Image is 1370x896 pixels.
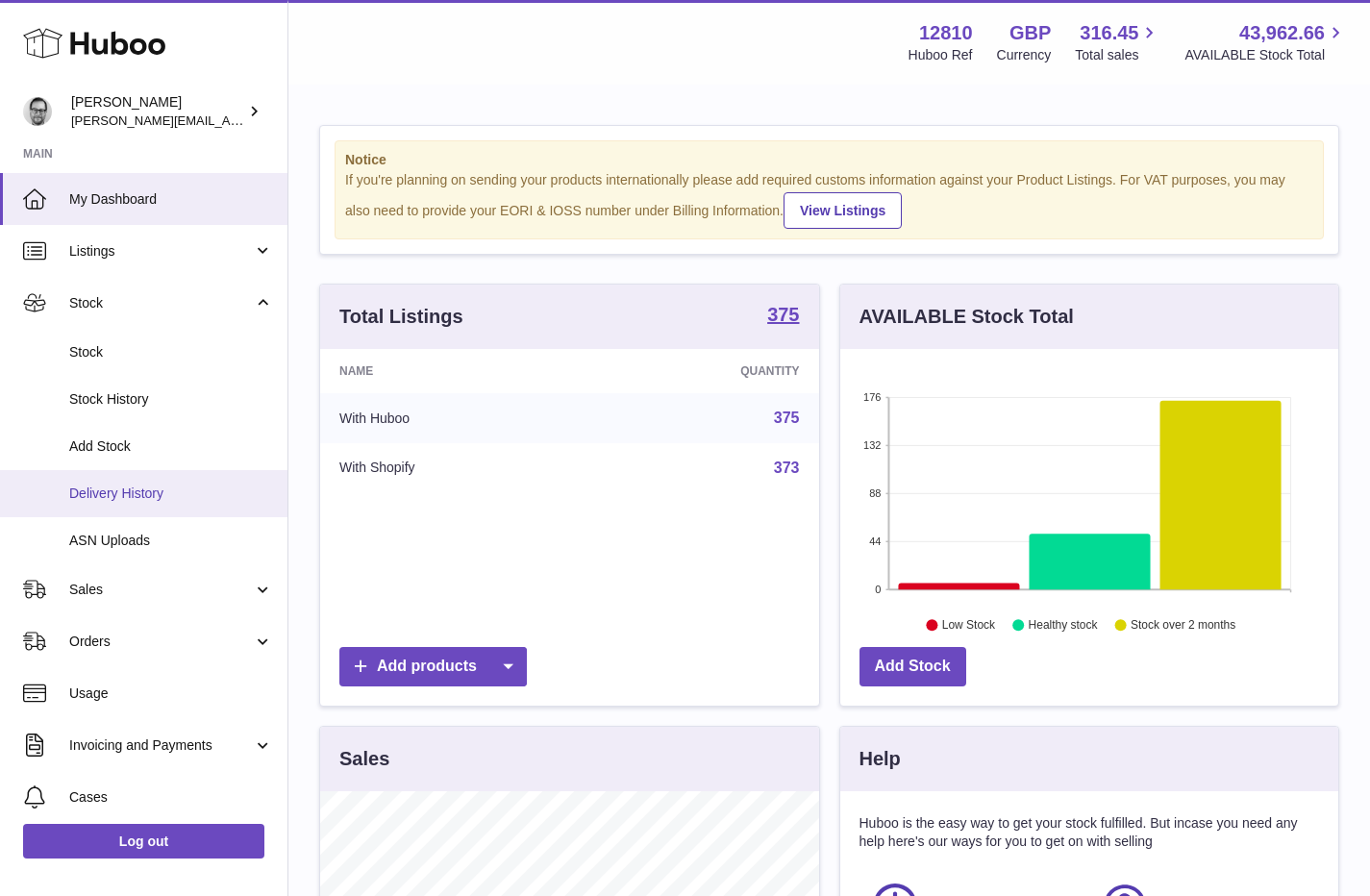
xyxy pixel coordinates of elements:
[339,647,527,686] a: Add products
[1080,20,1138,46] span: 316.45
[54,31,94,46] div: v 4.0.25
[863,391,881,403] text: 176
[774,410,800,426] a: 375
[919,20,973,46] strong: 12810
[212,123,324,136] div: Keywords by Traffic
[774,460,800,476] a: 373
[1131,618,1235,632] text: Stock over 2 months
[869,535,881,547] text: 44
[69,485,273,503] span: Delivery History
[909,46,973,64] div: Huboo Ref
[339,304,463,330] h3: Total Listings
[859,746,901,772] h3: Help
[31,31,46,46] img: logo_orange.svg
[859,814,1320,851] p: Huboo is the easy way to get your stock fulfilled. But incase you need any help here's our ways f...
[23,824,264,859] a: Log out
[52,121,67,137] img: tab_domain_overview_orange.svg
[69,532,273,550] span: ASN Uploads
[50,50,212,65] div: Domain: [DOMAIN_NAME]
[345,171,1313,229] div: If you're planning on sending your products internationally please add required customs informati...
[784,192,902,229] a: View Listings
[23,97,52,126] img: alex@digidistiller.com
[71,112,386,128] span: [PERSON_NAME][EMAIL_ADDRESS][DOMAIN_NAME]
[339,746,389,772] h3: Sales
[1239,20,1325,46] span: 43,962.66
[69,437,273,456] span: Add Stock
[320,443,589,493] td: With Shopify
[1028,618,1098,632] text: Healthy stock
[191,121,207,137] img: tab_keywords_by_traffic_grey.svg
[69,633,253,651] span: Orders
[73,123,172,136] div: Domain Overview
[69,390,273,409] span: Stock History
[767,305,799,324] strong: 375
[875,584,881,595] text: 0
[1184,20,1347,64] a: 43,962.66 AVAILABLE Stock Total
[320,349,589,393] th: Name
[345,151,1313,169] strong: Notice
[859,647,966,686] a: Add Stock
[1075,20,1160,64] a: 316.45 Total sales
[863,439,881,451] text: 132
[69,190,273,209] span: My Dashboard
[997,46,1052,64] div: Currency
[69,788,273,807] span: Cases
[1075,46,1160,64] span: Total sales
[869,487,881,499] text: 88
[69,294,253,312] span: Stock
[1009,20,1051,46] strong: GBP
[767,305,799,328] a: 375
[31,50,46,65] img: website_grey.svg
[1184,46,1347,64] span: AVAILABLE Stock Total
[320,393,589,443] td: With Huboo
[589,349,819,393] th: Quantity
[69,581,253,599] span: Sales
[71,93,244,130] div: [PERSON_NAME]
[941,618,995,632] text: Low Stock
[69,242,253,261] span: Listings
[69,684,273,703] span: Usage
[69,343,273,361] span: Stock
[69,736,253,755] span: Invoicing and Payments
[859,304,1074,330] h3: AVAILABLE Stock Total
